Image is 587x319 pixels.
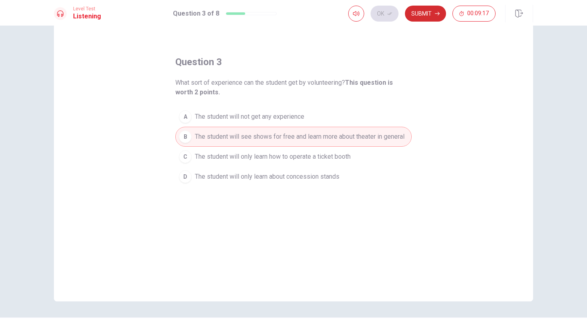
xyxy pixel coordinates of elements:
[173,9,219,18] h1: Question 3 of 8
[179,130,192,143] div: B
[175,78,412,97] span: What sort of experience can the student get by volunteering?
[179,150,192,163] div: C
[195,132,405,142] span: The student will see shows for free and learn more about theater in general
[73,6,101,12] span: Level Test
[467,10,489,17] span: 00:09:17
[73,12,101,21] h1: Listening
[179,110,192,123] div: A
[195,152,351,161] span: The student will only learn how to operate a ticket booth
[175,167,412,187] button: DThe student will only learn about concession stands
[175,107,412,127] button: AThe student will not get any experience
[452,6,496,22] button: 00:09:17
[179,170,192,183] div: D
[175,147,412,167] button: CThe student will only learn how to operate a ticket booth
[195,112,304,122] span: The student will not get any experience
[175,127,412,147] button: BThe student will see shows for free and learn more about theater in general
[195,172,339,181] span: The student will only learn about concession stands
[405,6,446,22] button: Submit
[175,56,222,68] h4: question 3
